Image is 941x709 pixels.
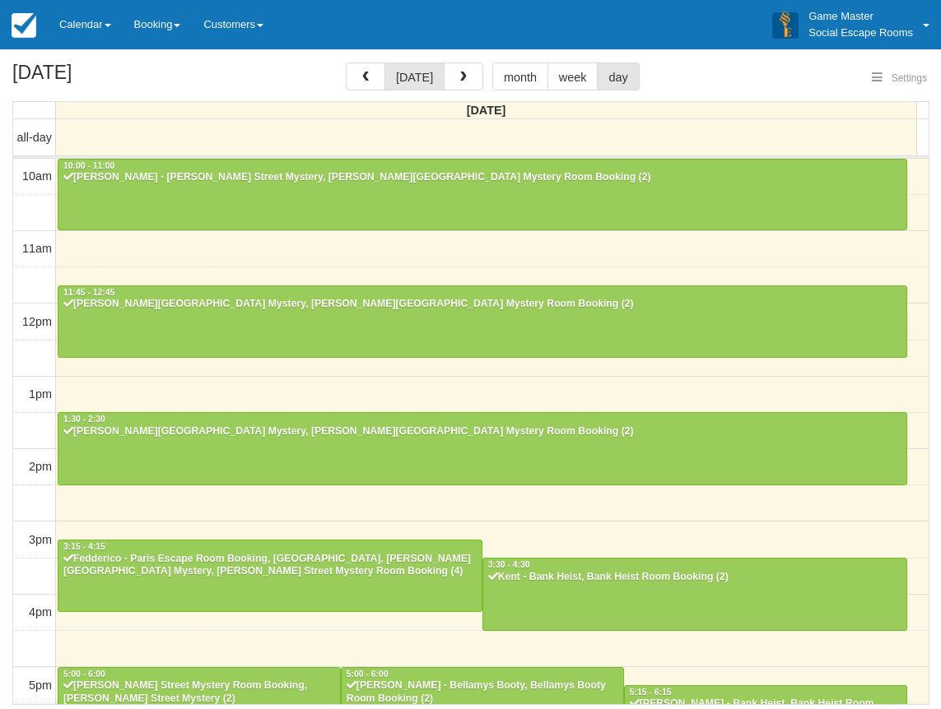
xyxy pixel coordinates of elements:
span: 3:15 - 4:15 [63,542,105,551]
span: 11:45 - 12:45 [63,288,114,297]
span: 3:30 - 4:30 [488,560,530,569]
span: 5:00 - 6:00 [347,670,389,679]
span: Settings [892,72,927,84]
img: A3 [772,12,799,38]
a: 3:15 - 4:15Fedderico - Paris Escape Room Booking, [GEOGRAPHIC_DATA], [PERSON_NAME][GEOGRAPHIC_DAT... [58,540,482,612]
button: [DATE] [384,63,445,90]
button: month [492,63,548,90]
h2: [DATE] [12,63,221,93]
a: 11:45 - 12:45[PERSON_NAME][GEOGRAPHIC_DATA] Mystery, [PERSON_NAME][GEOGRAPHIC_DATA] Mystery Room ... [58,285,907,358]
div: [PERSON_NAME] - Bellamys Booty, Bellamys Booty Room Booking (2) [346,679,619,706]
span: 3pm [29,533,52,546]
button: day [597,63,639,90]
a: 3:30 - 4:30Kent - Bank Heist, Bank Heist Room Booking (2) [482,558,907,630]
span: all-day [17,131,52,144]
img: checkfront-main-nav-mini-logo.png [12,13,36,38]
p: Game Master [808,8,913,25]
button: week [547,63,599,90]
span: 5pm [29,679,52,692]
a: 1:30 - 2:30[PERSON_NAME][GEOGRAPHIC_DATA] Mystery, [PERSON_NAME][GEOGRAPHIC_DATA] Mystery Room Bo... [58,412,907,484]
div: Kent - Bank Heist, Bank Heist Room Booking (2) [487,571,902,584]
span: 10:00 - 11:00 [63,161,114,170]
span: 1:30 - 2:30 [63,415,105,424]
span: 10am [22,169,52,183]
span: [DATE] [467,104,506,117]
div: [PERSON_NAME] - [PERSON_NAME] Street Mystery, [PERSON_NAME][GEOGRAPHIC_DATA] Mystery Room Booking... [63,171,902,184]
span: 2pm [29,460,52,473]
p: Social Escape Rooms [808,25,913,41]
span: 5:00 - 6:00 [63,670,105,679]
div: Fedderico - Paris Escape Room Booking, [GEOGRAPHIC_DATA], [PERSON_NAME][GEOGRAPHIC_DATA] Mystery,... [63,553,477,579]
a: 10:00 - 11:00[PERSON_NAME] - [PERSON_NAME] Street Mystery, [PERSON_NAME][GEOGRAPHIC_DATA] Mystery... [58,159,907,231]
span: 11am [22,242,52,255]
span: 1pm [29,387,52,401]
span: 4pm [29,605,52,619]
span: 5:15 - 6:15 [630,688,672,697]
div: [PERSON_NAME] Street Mystery Room Booking, [PERSON_NAME] Street Mystery (2) [63,679,336,706]
span: 12pm [22,315,52,328]
div: [PERSON_NAME][GEOGRAPHIC_DATA] Mystery, [PERSON_NAME][GEOGRAPHIC_DATA] Mystery Room Booking (2) [63,425,902,438]
button: Settings [862,67,937,90]
div: [PERSON_NAME][GEOGRAPHIC_DATA] Mystery, [PERSON_NAME][GEOGRAPHIC_DATA] Mystery Room Booking (2) [63,298,902,311]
